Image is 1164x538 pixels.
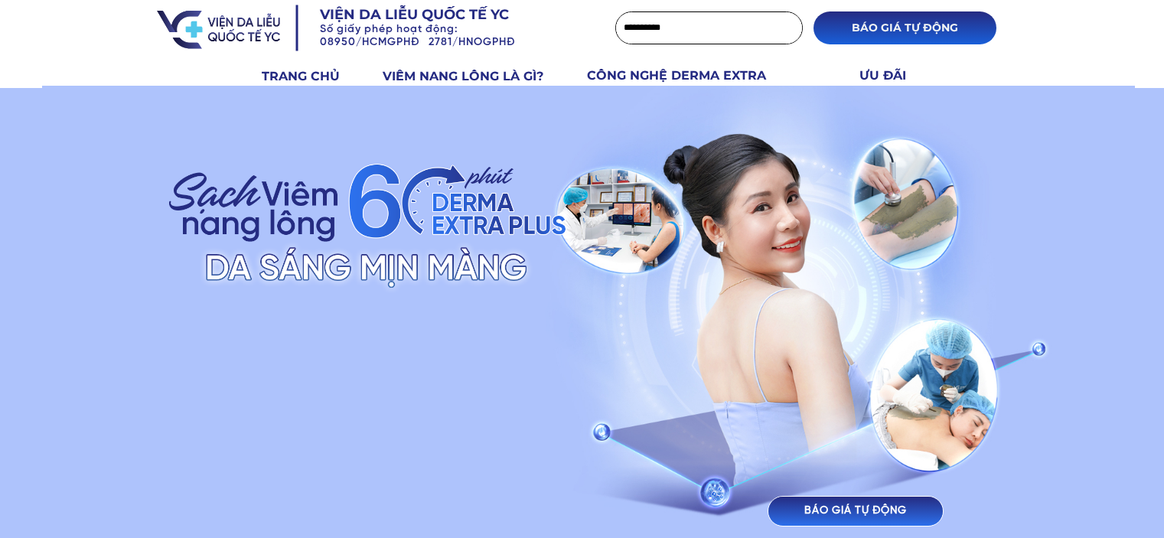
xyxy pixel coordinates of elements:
p: BÁO GIÁ TỰ ĐỘNG [813,11,996,44]
h3: TRANG CHỦ [262,67,365,86]
h3: CÔNG NGHỆ DERMA EXTRA PLUS [587,66,802,105]
h3: ƯU ĐÃI [859,66,924,86]
h3: Số giấy phép hoạt động: 08950/HCMGPHĐ 2781/HNOGPHĐ [320,24,579,50]
p: BÁO GIÁ TỰ ĐỘNG [768,497,943,526]
h3: VIÊM NANG LÔNG LÀ GÌ? [383,67,569,86]
h3: Viện da liễu quốc tế YC [320,5,556,24]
